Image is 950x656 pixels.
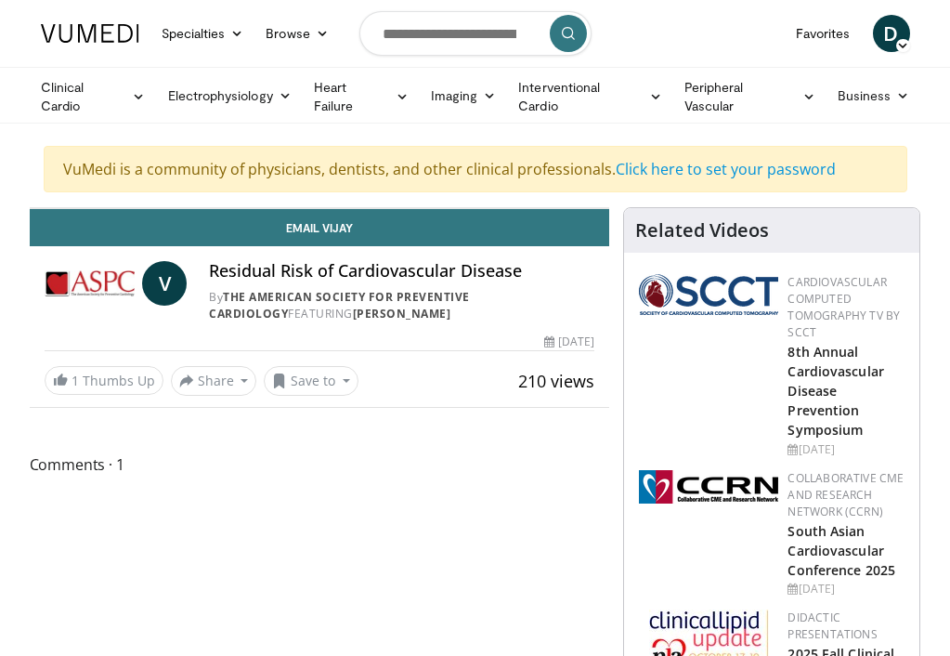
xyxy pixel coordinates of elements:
a: Favorites [785,15,862,52]
a: Browse [254,15,340,52]
a: Imaging [420,77,508,114]
a: Specialties [150,15,255,52]
div: Didactic Presentations [787,610,904,643]
div: VuMedi is a community of physicians, dentists, and other clinical professionals. [44,146,907,192]
div: [DATE] [787,581,904,597]
a: Email Vijay [30,209,610,246]
a: Business [826,77,921,114]
a: D [873,15,910,52]
input: Search topics, interventions [359,11,592,56]
a: Electrophysiology [157,77,303,114]
a: [PERSON_NAME] [353,306,451,321]
div: [DATE] [787,441,904,458]
a: 1 Thumbs Up [45,366,163,395]
button: Save to [264,366,358,396]
h4: Residual Risk of Cardiovascular Disease [209,261,594,282]
a: Interventional Cardio [507,78,672,115]
a: The American Society for Preventive Cardiology [209,289,470,321]
a: South Asian Cardiovascular Conference 2025 [787,522,895,579]
img: 51a70120-4f25-49cc-93a4-67582377e75f.png.150x105_q85_autocrop_double_scale_upscale_version-0.2.png [639,274,778,315]
div: [DATE] [544,334,594,350]
button: Share [171,366,257,396]
span: 210 views [518,370,594,392]
a: Cardiovascular Computed Tomography TV by SCCT [787,274,900,340]
a: Click here to set your password [616,159,836,179]
img: VuMedi Logo [41,24,139,43]
a: Clinical Cardio [30,78,157,115]
a: Peripheral Vascular [673,78,826,115]
span: 1 [72,372,79,389]
a: Heart Failure [303,78,420,115]
span: Comments 1 [30,453,610,477]
img: The American Society for Preventive Cardiology [45,261,136,306]
a: Collaborative CME and Research Network (CCRN) [787,470,904,519]
a: 8th Annual Cardiovascular Disease Prevention Symposium [787,343,883,439]
div: By FEATURING [209,289,594,322]
h4: Related Videos [635,219,769,242]
img: a04ee3ba-8487-4636-b0fb-5e8d268f3737.png.150x105_q85_autocrop_double_scale_upscale_version-0.2.png [639,470,778,504]
a: V [142,261,187,306]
